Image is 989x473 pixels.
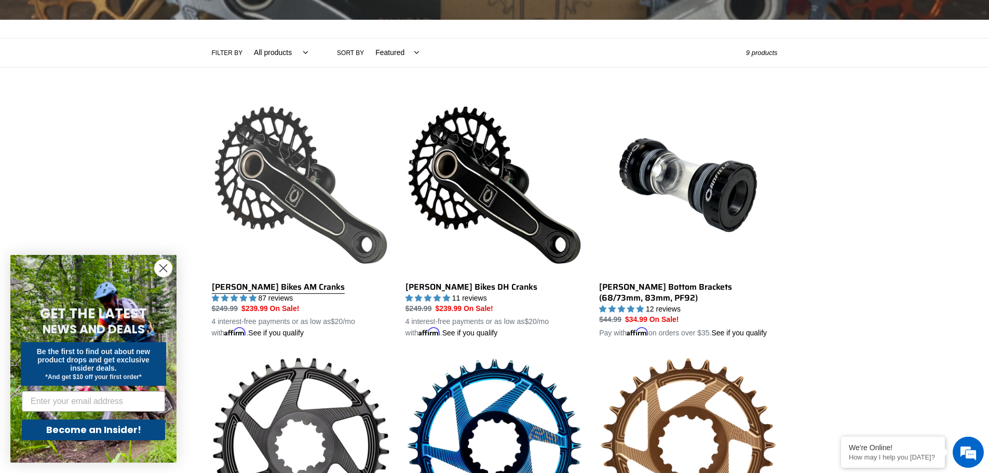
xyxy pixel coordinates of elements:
[33,52,59,78] img: d_696896380_company_1647369064580_696896380
[849,453,937,461] p: How may I help you today?
[37,347,151,372] span: Be the first to find out about new product drops and get exclusive insider deals.
[5,283,198,320] textarea: Type your message and hit 'Enter'
[45,373,141,381] span: *And get $10 off your first order*
[70,58,190,72] div: Chat with us now
[22,391,165,412] input: Enter your email address
[43,321,145,337] span: NEWS AND DEALS
[60,131,143,236] span: We're online!
[212,48,243,58] label: Filter by
[22,420,165,440] button: Become an Insider!
[11,57,27,73] div: Navigation go back
[170,5,195,30] div: Minimize live chat window
[40,304,147,323] span: GET THE LATEST
[849,443,937,452] div: We're Online!
[746,49,778,57] span: 9 products
[154,259,172,277] button: Close dialog
[337,48,364,58] label: Sort by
